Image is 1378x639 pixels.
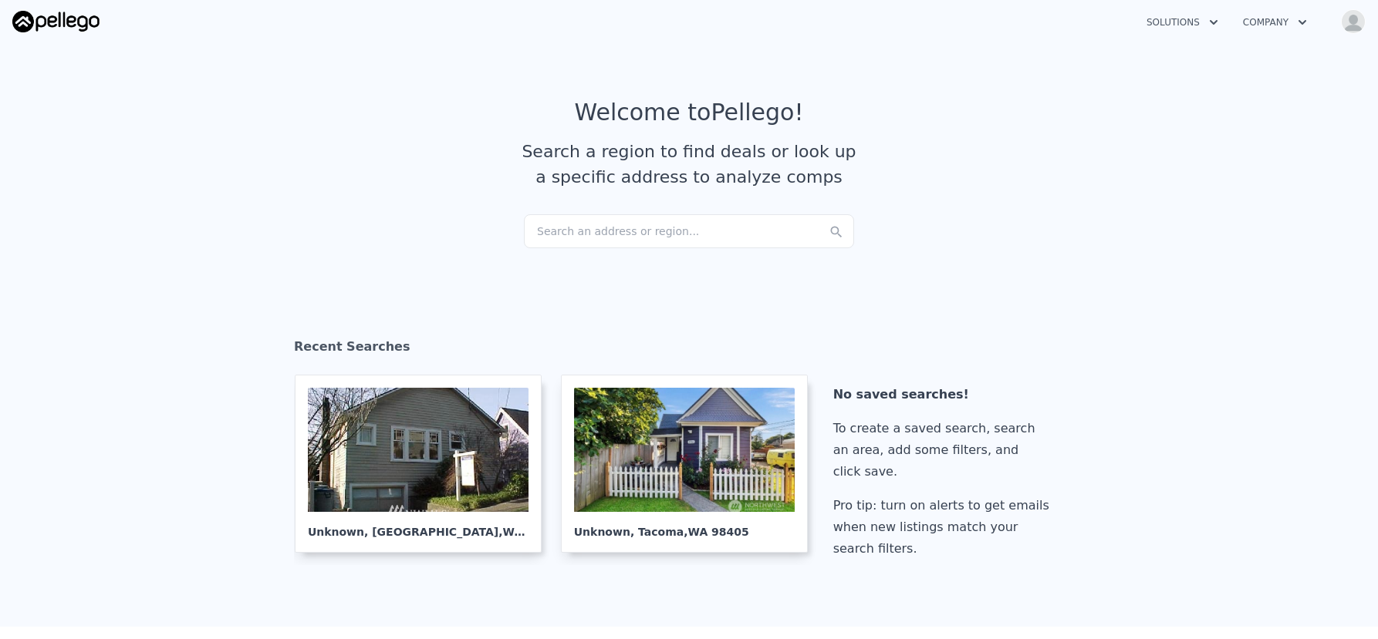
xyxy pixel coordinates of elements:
[833,384,1055,405] div: No saved searches!
[1134,8,1231,36] button: Solutions
[498,526,564,538] span: , WA 98119
[1341,9,1366,34] img: avatar
[294,325,1084,375] div: Recent Searches
[524,214,854,248] div: Search an address or region...
[575,99,804,126] div: Welcome to Pellego !
[833,495,1055,560] div: Pro tip: turn on alerts to get emails when new listings match your search filters.
[1231,8,1319,36] button: Company
[574,512,795,540] div: Unknown , Tacoma
[684,526,749,538] span: , WA 98405
[833,418,1055,483] div: To create a saved search, search an area, add some filters, and click save.
[12,11,100,32] img: Pellego
[295,375,554,553] a: Unknown, [GEOGRAPHIC_DATA],WA 98119
[308,512,529,540] div: Unknown , [GEOGRAPHIC_DATA]
[561,375,820,553] a: Unknown, Tacoma,WA 98405
[516,139,862,190] div: Search a region to find deals or look up a specific address to analyze comps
